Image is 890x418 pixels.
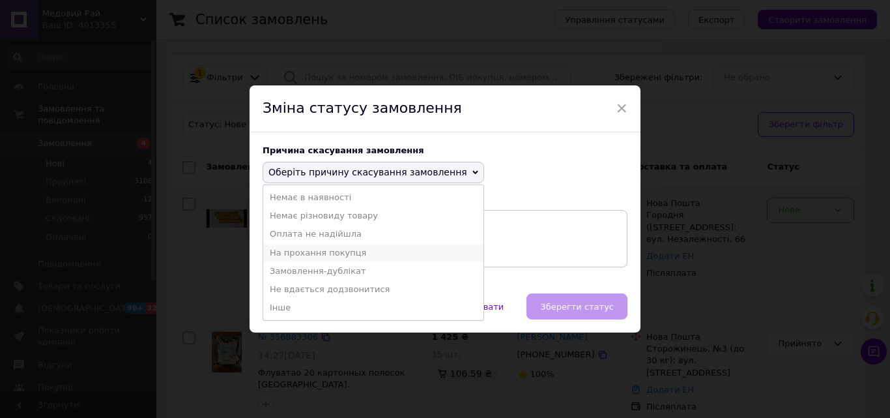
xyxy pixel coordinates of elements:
[263,188,483,207] li: Немає в наявності
[616,97,627,119] span: ×
[263,225,483,243] li: Оплата не надійшла
[263,280,483,299] li: Не вдається додзвонитися
[263,145,627,155] div: Причина скасування замовлення
[250,85,640,132] div: Зміна статусу замовлення
[268,167,467,177] span: Оберіть причину скасування замовлення
[263,299,483,317] li: Інше
[263,244,483,262] li: На прохання покупця
[263,207,483,225] li: Немає різновиду товару
[263,262,483,280] li: Замовлення-дублікат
